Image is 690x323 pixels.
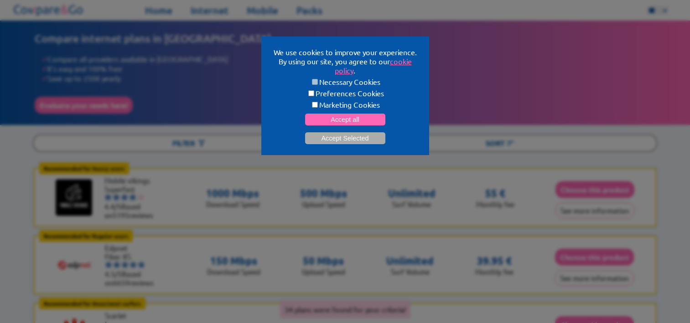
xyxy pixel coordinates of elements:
[272,77,418,86] label: Necessary Cookies
[312,102,318,108] input: Marketing Cookies
[308,90,314,96] input: Preferences Cookies
[312,79,318,85] input: Necessary Cookies
[272,47,418,75] p: We use cookies to improve your experience. By using our site, you agree to our .
[335,57,412,75] a: cookie policy
[305,114,385,125] button: Accept all
[305,132,385,144] button: Accept Selected
[272,89,418,98] label: Preferences Cookies
[272,100,418,109] label: Marketing Cookies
